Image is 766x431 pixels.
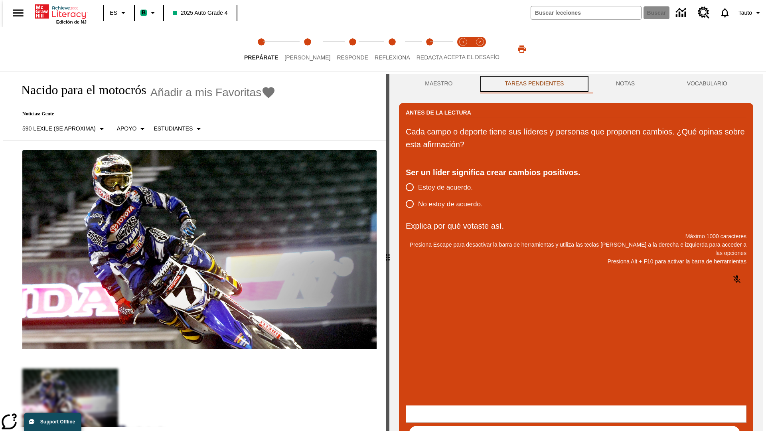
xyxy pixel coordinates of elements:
div: reading [3,74,386,427]
p: Máximo 1000 caracteres [406,232,746,241]
p: Explica por qué votaste así. [406,219,746,232]
h1: Nacido para el motocrós [13,83,146,97]
button: Perfil/Configuración [735,6,766,20]
img: El corredor de motocrós James Stewart vuela por los aires en su motocicleta de montaña [22,150,377,350]
button: Maestro [399,74,479,93]
button: Acepta el desafío lee step 1 of 2 [452,27,475,71]
text: 2 [479,40,481,44]
span: B [142,8,146,18]
p: Noticias: Gente [13,111,276,117]
a: Centro de recursos, Se abrirá en una pestaña nueva. [693,2,715,24]
div: Pulsa la tecla de intro o la barra espaciadora y luego presiona las flechas de derecha e izquierd... [386,74,389,431]
button: Responde step 3 of 5 [330,27,375,71]
button: TAREAS PENDIENTES [479,74,590,93]
div: poll [406,179,489,212]
button: Abrir el menú lateral [6,1,30,25]
button: Boost El color de la clase es verde menta. Cambiar el color de la clase. [137,6,161,20]
p: Estudiantes [154,125,193,133]
span: Responde [337,54,368,61]
p: Cada campo o deporte tiene sus líderes y personas que proponen cambios. ¿Qué opinas sobre esta af... [406,125,746,151]
p: 590 Lexile (Se aproxima) [22,125,96,133]
button: Acepta el desafío contesta step 2 of 2 [468,27,492,71]
button: Seleccione Lexile, 590 Lexile (Se aproxima) [19,122,110,136]
span: ACEPTA EL DESAFÍO [444,54,499,60]
text: 1 [462,40,464,44]
span: 2025 Auto Grade 4 [173,9,228,17]
span: Añadir a mis Favoritas [150,86,262,99]
body: Explica por qué votaste así. Máximo 1000 caracteres Presiona Alt + F10 para activar la barra de h... [3,6,116,14]
button: Añadir a mis Favoritas - Nacido para el motocrós [150,85,276,99]
span: Redacta [417,54,443,61]
div: Instructional Panel Tabs [399,74,753,93]
span: [PERSON_NAME] [284,54,330,61]
button: Prepárate step 1 of 5 [238,27,284,71]
a: Notificaciones [715,2,735,23]
h2: Antes de la lectura [406,108,471,117]
p: Presiona Alt + F10 para activar la barra de herramientas [406,257,746,266]
a: Centro de información [671,2,693,24]
button: Lee step 2 of 5 [278,27,337,71]
button: Redacta step 5 of 5 [410,27,449,71]
div: Ser un líder significa crear cambios positivos. [406,166,746,179]
button: Reflexiona step 4 of 5 [368,27,417,71]
span: Support Offline [40,419,75,425]
span: Estoy de acuerdo. [418,182,473,193]
div: Portada [35,3,87,24]
input: Buscar campo [531,6,641,19]
span: Reflexiona [375,54,410,61]
button: NOTAS [590,74,661,93]
p: Apoyo [117,125,137,133]
p: Presiona Escape para desactivar la barra de herramientas y utiliza las teclas [PERSON_NAME] a la ... [406,241,746,257]
span: ES [110,9,117,17]
span: Prepárate [244,54,278,61]
button: Seleccionar estudiante [150,122,207,136]
span: Edición de NJ [56,20,87,24]
button: Haga clic para activar la función de reconocimiento de voz [727,270,746,289]
span: No estoy de acuerdo. [418,199,483,210]
button: VOCABULARIO [661,74,753,93]
button: Imprimir [509,42,535,56]
div: activity [389,74,763,431]
button: Support Offline [24,413,81,431]
button: Lenguaje: ES, Selecciona un idioma [106,6,132,20]
span: Tauto [738,9,752,17]
button: Tipo de apoyo, Apoyo [114,122,151,136]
